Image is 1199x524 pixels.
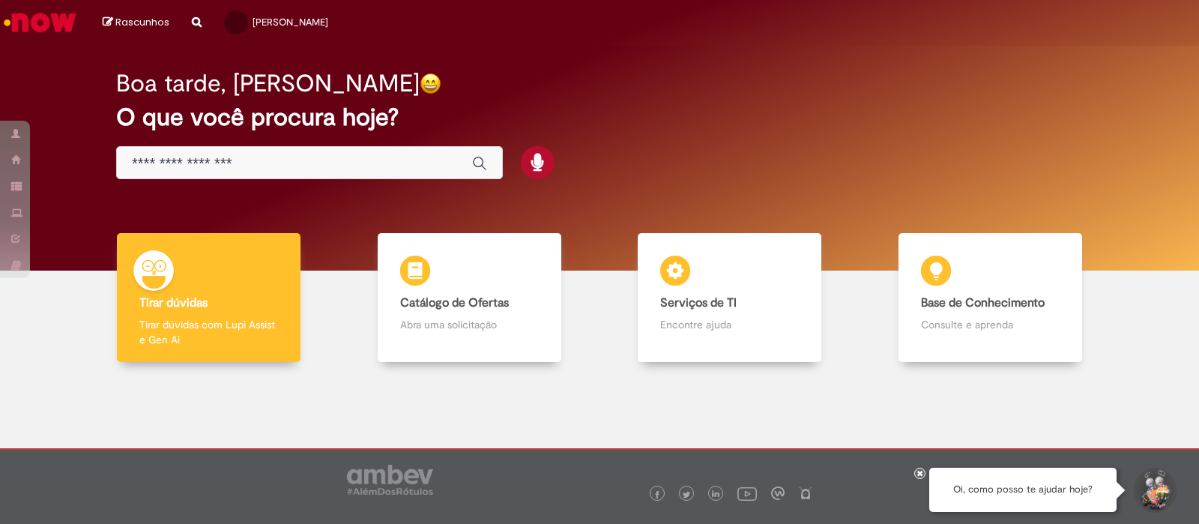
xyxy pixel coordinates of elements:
[771,487,785,500] img: logo_footer_workplace.png
[929,468,1117,512] div: Oi, como posso te ajudar hoje?
[660,295,737,310] b: Serviços de TI
[799,487,812,500] img: logo_footer_naosei.png
[860,233,1121,363] a: Base de Conhecimento Consulte e aprenda
[420,73,441,94] img: happy-face.png
[599,233,860,363] a: Serviços de TI Encontre ajuda
[347,465,433,495] img: logo_footer_ambev_rotulo_gray.png
[253,16,328,28] span: [PERSON_NAME]
[712,490,719,499] img: logo_footer_linkedin.png
[737,484,757,503] img: logo_footer_youtube.png
[103,16,169,30] a: Rascunhos
[79,233,339,363] a: Tirar dúvidas Tirar dúvidas com Lupi Assist e Gen Ai
[339,233,600,363] a: Catálogo de Ofertas Abra uma solicitação
[921,295,1045,310] b: Base de Conhecimento
[116,104,1083,130] h2: O que você procura hoje?
[921,317,1060,332] p: Consulte e aprenda
[653,491,661,499] img: logo_footer_facebook.png
[400,317,539,332] p: Abra uma solicitação
[139,317,278,347] p: Tirar dúvidas com Lupi Assist e Gen Ai
[400,295,509,310] b: Catálogo de Ofertas
[683,491,690,499] img: logo_footer_twitter.png
[1,7,79,37] img: ServiceNow
[139,295,208,310] b: Tirar dúvidas
[115,15,169,29] span: Rascunhos
[1132,468,1177,513] button: Iniciar Conversa de Suporte
[116,70,420,97] h2: Boa tarde, [PERSON_NAME]
[660,317,799,332] p: Encontre ajuda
